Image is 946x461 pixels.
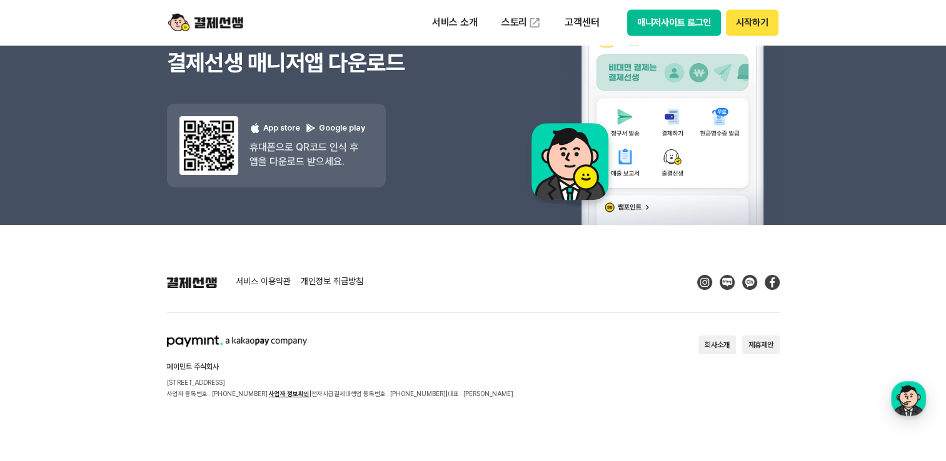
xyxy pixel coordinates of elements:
a: 사업자 정보확인 [269,390,309,397]
a: 설정 [161,327,240,359]
span: | [446,390,448,397]
img: 앱 다운도르드 qr [179,116,238,175]
img: 애플 로고 [249,122,261,134]
img: 구글 플레이 로고 [305,122,316,134]
span: | [309,390,311,397]
button: 시작하기 [726,9,778,36]
h2: 페이민트 주식회사 [167,363,513,370]
p: 서비스 소개 [423,11,486,34]
img: logo [168,11,243,34]
span: 대화 [114,347,129,357]
span: 설정 [193,346,208,356]
button: 제휴제안 [742,335,780,354]
img: 외부 도메인 오픈 [528,16,541,29]
p: 사업자 등록번호 : [PHONE_NUMBER] 전자지급결제대행업 등록번호 : [PHONE_NUMBER] 대표 : [PERSON_NAME] [167,388,513,399]
a: 개인정보 취급방침 [301,277,363,288]
p: Google play [305,122,365,134]
span: 홈 [39,346,47,356]
a: 홈 [4,327,83,359]
p: 고객센터 [556,11,608,34]
button: 매니저사이트 로그인 [627,9,722,36]
h3: 결제선생 매니저앱 다운로드 [167,47,473,79]
p: 휴대폰으로 QR코드 인식 후 앱을 다운로드 받으세요. [249,140,365,169]
a: 서비스 이용약관 [236,277,291,288]
img: Facebook [765,275,780,290]
a: 대화 [83,327,161,359]
img: Blog [720,275,735,290]
a: 스토리 [493,10,550,35]
img: Instagram [697,275,712,290]
img: paymint logo [167,335,307,347]
p: App store [249,122,300,134]
img: Kakao Talk [742,275,757,290]
p: [STREET_ADDRESS] [167,377,513,388]
button: 회사소개 [698,335,736,354]
img: 결제선생 로고 [167,277,217,288]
